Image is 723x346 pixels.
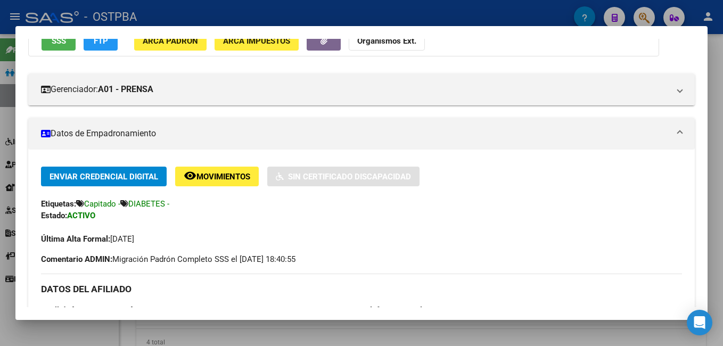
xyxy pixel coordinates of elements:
[128,199,169,209] span: DIABETES -
[41,283,682,295] h3: DATOS DEL AFILIADO
[41,211,67,220] strong: Estado:
[143,36,198,46] span: ARCA Padrón
[41,306,133,315] span: [PERSON_NAME]
[42,31,76,51] button: SSS
[94,36,108,46] span: FTP
[267,167,420,186] button: Sin Certificado Discapacidad
[134,31,207,51] button: ARCA Padrón
[196,172,250,182] span: Movimientos
[28,73,695,105] mat-expansion-panel-header: Gerenciador:A01 - PRENSA
[41,234,134,244] span: [DATE]
[223,36,290,46] span: ARCA Impuestos
[50,172,158,182] span: Enviar Credencial Digital
[52,36,66,46] span: SSS
[67,211,95,220] strong: ACTIVO
[41,254,112,264] strong: Comentario ADMIN:
[41,234,110,244] strong: Última Alta Formal:
[84,31,118,51] button: FTP
[28,118,695,150] mat-expansion-panel-header: Datos de Empadronamiento
[357,36,416,46] strong: Organismos Ext.
[349,31,425,51] button: Organismos Ext.
[41,83,669,96] mat-panel-title: Gerenciador:
[175,167,259,186] button: Movimientos
[288,172,411,182] span: Sin Certificado Discapacidad
[41,253,295,265] span: Migración Padrón Completo SSS el [DATE] 18:40:55
[687,310,712,335] div: Open Intercom Messenger
[215,31,299,51] button: ARCA Impuestos
[41,306,72,315] strong: Apellido:
[361,306,466,315] span: 49232454
[41,199,76,209] strong: Etiquetas:
[41,167,167,186] button: Enviar Credencial Digital
[41,127,669,140] mat-panel-title: Datos de Empadronamiento
[98,83,153,96] strong: A01 - PRENSA
[361,306,432,315] strong: Teléfono Particular:
[184,169,196,182] mat-icon: remove_red_eye
[84,199,120,209] span: Capitado -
